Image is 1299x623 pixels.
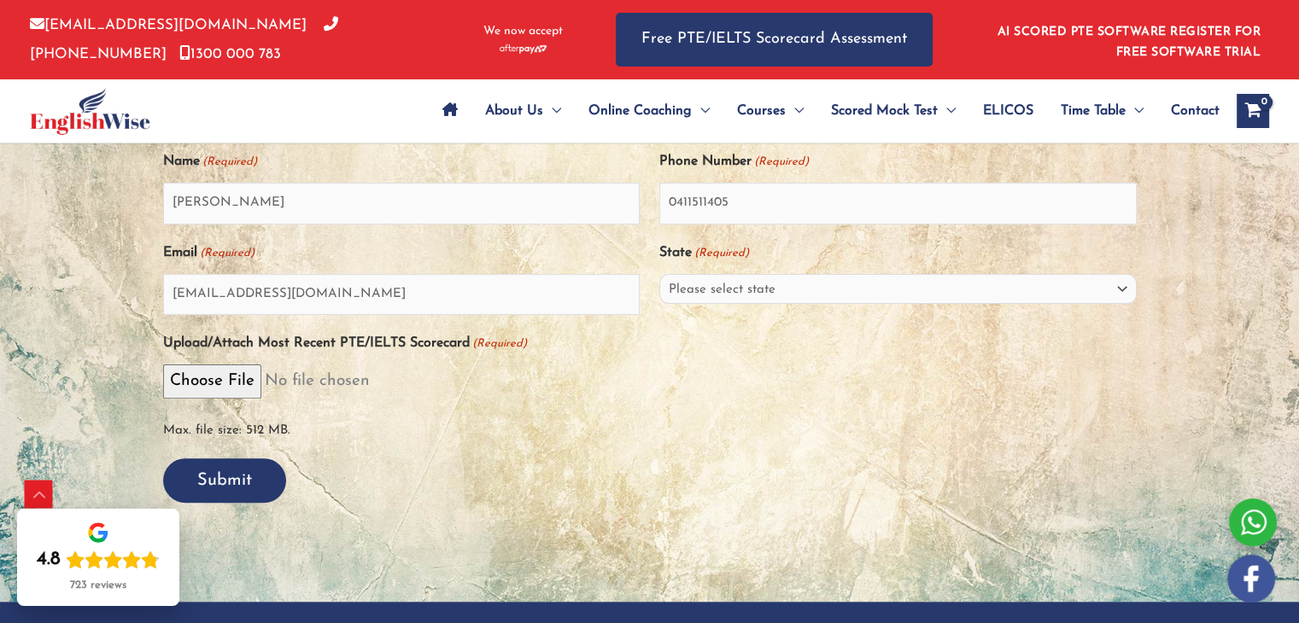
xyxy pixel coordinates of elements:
[1061,81,1126,141] span: Time Table
[692,81,710,141] span: Menu Toggle
[659,148,809,176] label: Phone Number
[1227,555,1275,603] img: white-facebook.png
[543,81,561,141] span: Menu Toggle
[1171,81,1220,141] span: Contact
[723,81,817,141] a: CoursesMenu Toggle
[485,81,543,141] span: About Us
[37,548,160,572] div: Rating: 4.8 out of 5
[1047,81,1157,141] a: Time TableMenu Toggle
[817,81,969,141] a: Scored Mock TestMenu Toggle
[37,548,61,572] div: 4.8
[179,47,281,61] a: 1300 000 783
[163,148,257,176] label: Name
[753,148,810,176] span: (Required)
[483,23,563,40] span: We now accept
[163,458,286,503] input: Submit
[163,405,1137,445] span: Max. file size: 512 MB.
[987,12,1269,67] aside: Header Widget 1
[998,26,1261,59] a: AI SCORED PTE SOFTWARE REGISTER FOR FREE SOFTWARE TRIAL
[198,239,255,267] span: (Required)
[737,81,786,141] span: Courses
[1126,81,1144,141] span: Menu Toggle
[616,13,933,67] a: Free PTE/IELTS Scorecard Assessment
[471,81,575,141] a: About UsMenu Toggle
[30,88,150,135] img: cropped-ew-logo
[163,329,527,358] label: Upload/Attach Most Recent PTE/IELTS Scorecard
[471,329,527,358] span: (Required)
[575,81,723,141] a: Online CoachingMenu Toggle
[938,81,956,141] span: Menu Toggle
[500,44,547,54] img: Afterpay-Logo
[70,579,126,592] div: 723 reviews
[201,148,257,176] span: (Required)
[30,18,307,32] a: [EMAIL_ADDRESS][DOMAIN_NAME]
[969,81,1047,141] a: ELICOS
[163,239,255,267] label: Email
[429,81,1220,141] nav: Site Navigation: Main Menu
[831,81,938,141] span: Scored Mock Test
[1157,81,1220,141] a: Contact
[1237,94,1269,128] a: View Shopping Cart, empty
[30,18,338,61] a: [PHONE_NUMBER]
[983,81,1033,141] span: ELICOS
[693,239,750,267] span: (Required)
[786,81,804,141] span: Menu Toggle
[588,81,692,141] span: Online Coaching
[659,239,749,267] label: State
